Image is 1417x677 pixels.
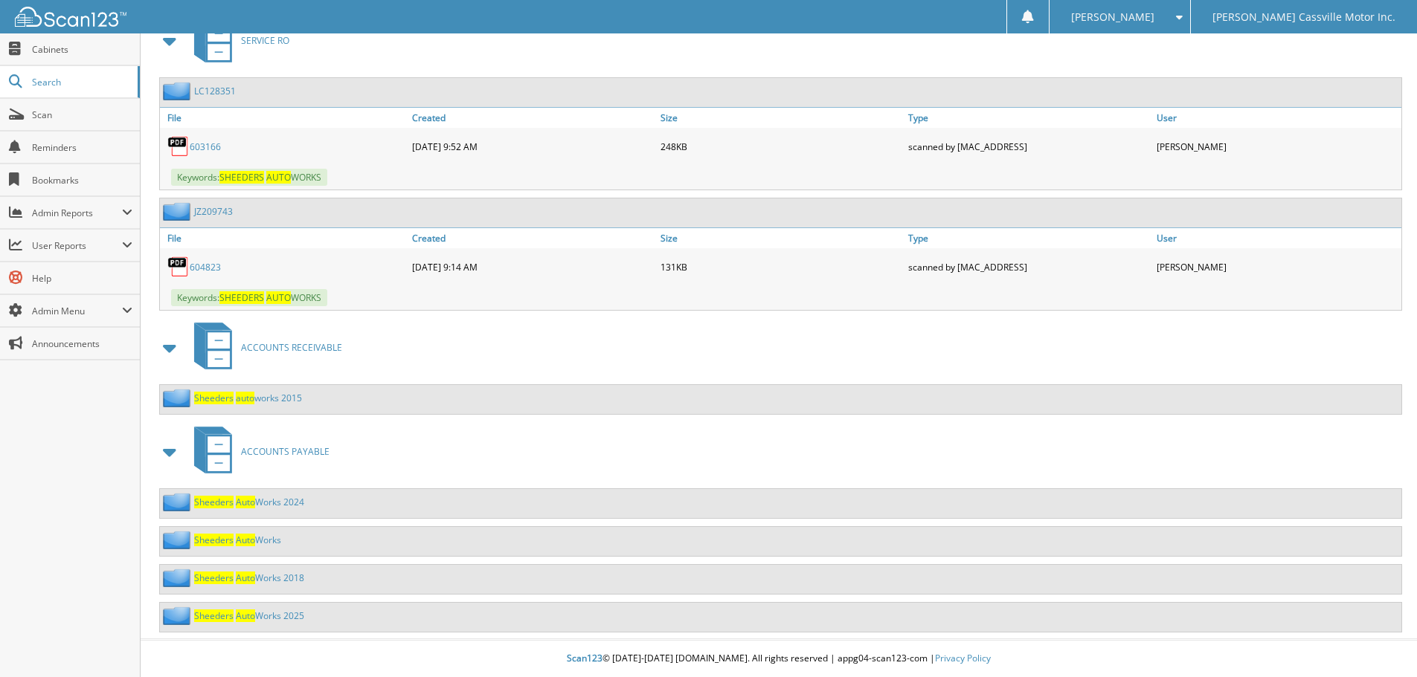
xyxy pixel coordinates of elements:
img: PDF.png [167,135,190,158]
span: ACCOUNTS PAYABLE [241,445,330,458]
img: folder2.png [163,606,194,625]
span: Search [32,76,130,88]
a: Size [657,228,905,248]
div: scanned by [MAC_ADDRESS] [904,252,1153,282]
span: Sheeders [194,392,234,404]
a: File [160,108,408,128]
div: [DATE] 9:52 AM [408,132,657,161]
a: Sheeders autoworks 2015 [194,392,302,404]
img: PDF.png [167,256,190,278]
a: Privacy Policy [935,652,991,664]
a: LC128351 [194,85,236,97]
iframe: Chat Widget [1343,606,1417,677]
div: [DATE] 9:14 AM [408,252,657,282]
div: [PERSON_NAME] [1153,132,1401,161]
div: 248KB [657,132,905,161]
span: Auto [236,496,255,508]
span: SERVICE RO [241,34,289,47]
span: Bookmarks [32,174,132,187]
a: 603166 [190,140,221,153]
span: AUTO [266,171,291,184]
span: Scan [32,108,132,121]
a: Type [904,228,1153,248]
a: Created [408,228,657,248]
span: User Reports [32,239,122,252]
a: Size [657,108,905,128]
img: folder2.png [163,82,194,100]
span: [PERSON_NAME] Cassville Motor Inc. [1212,13,1395,22]
a: Sheeders AutoWorks 2018 [194,571,304,584]
a: File [160,228,408,248]
span: SHEEDERS [219,171,264,184]
span: Keywords: WORKS [171,169,327,186]
img: scan123-logo-white.svg [15,7,126,27]
div: © [DATE]-[DATE] [DOMAIN_NAME]. All rights reserved | appg04-scan123-com | [141,641,1417,677]
span: ACCOUNTS RECEIVABLE [241,341,342,354]
a: Type [904,108,1153,128]
div: 131KB [657,252,905,282]
span: Keywords: WORKS [171,289,327,306]
div: scanned by [MAC_ADDRESS] [904,132,1153,161]
a: ACCOUNTS RECEIVABLE [185,318,342,377]
span: Sheeders [194,496,234,508]
span: [PERSON_NAME] [1071,13,1154,22]
span: Admin Reports [32,207,122,219]
a: JZ209743 [194,205,233,218]
img: folder2.png [163,202,194,221]
img: folder2.png [163,569,194,587]
a: Sheeders AutoWorks 2024 [194,496,304,508]
span: Sheeders [194,534,234,546]
span: Scan123 [567,652,603,664]
a: SERVICE RO [185,11,289,70]
span: Auto [236,534,255,546]
span: Sheeders [194,571,234,584]
span: Announcements [32,337,132,350]
span: Auto [236,571,255,584]
span: Help [32,272,132,285]
span: Reminders [32,141,132,154]
div: [PERSON_NAME] [1153,252,1401,282]
span: Cabinets [32,43,132,56]
img: folder2.png [163,531,194,549]
span: auto [236,392,254,404]
img: folder2.png [163,493,194,511]
img: folder2.png [163,389,194,407]
a: Sheeders AutoWorks 2025 [194,609,304,622]
a: 604823 [190,261,221,273]
span: SHEEDERS [219,291,264,304]
a: Created [408,108,657,128]
a: ACCOUNTS PAYABLE [185,422,330,481]
a: User [1153,108,1401,128]
span: AUTO [266,291,291,304]
span: Admin Menu [32,305,122,317]
span: Auto [236,609,255,622]
a: Sheeders AutoWorks [194,534,281,546]
a: User [1153,228,1401,248]
span: Sheeders [194,609,234,622]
